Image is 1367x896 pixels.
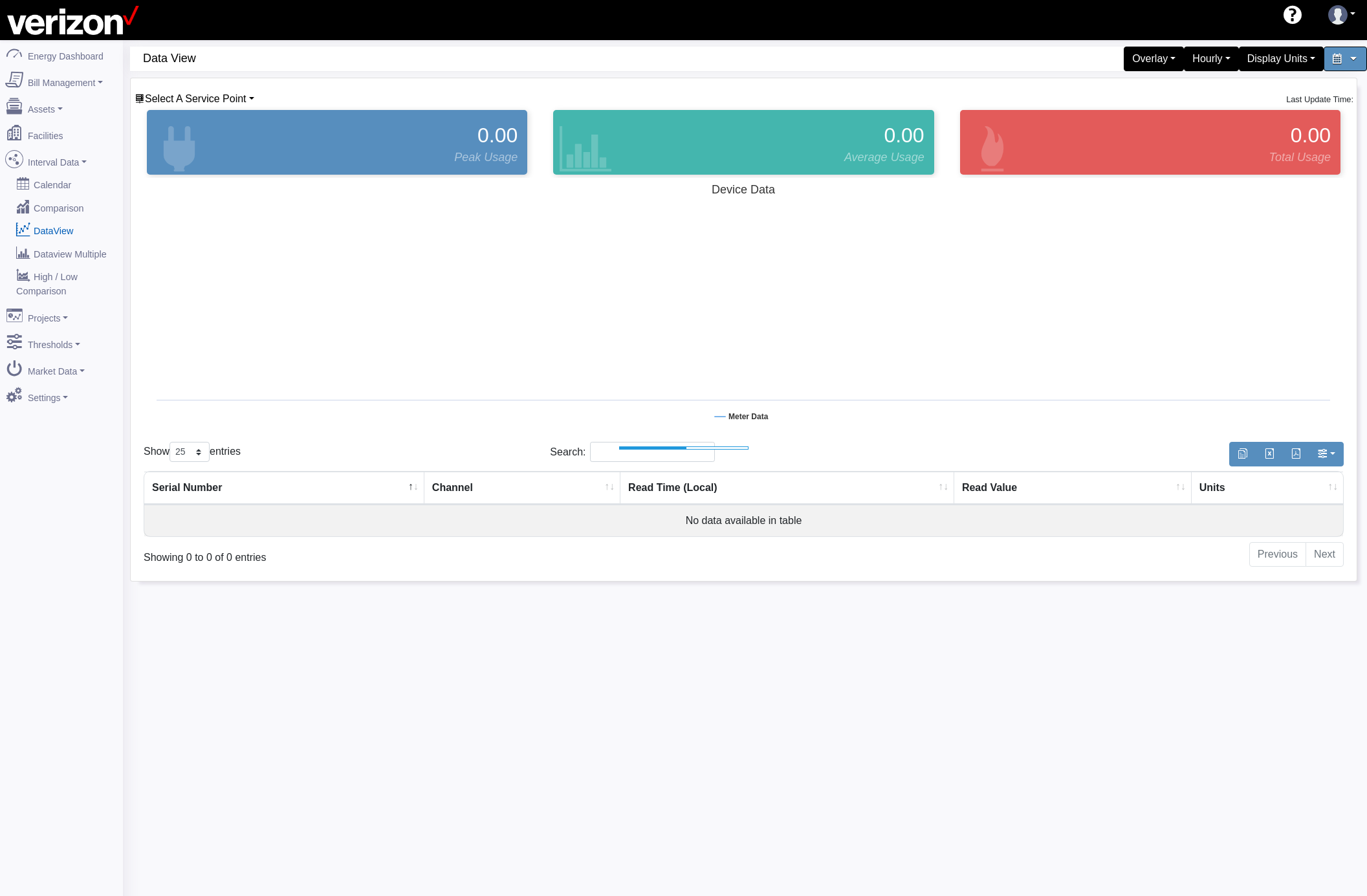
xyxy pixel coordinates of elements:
[135,93,254,104] a: Select A Service Point
[1282,442,1309,466] button: Generate PDF
[620,472,954,505] th: Read Time (Local) : activate to sort column ascending
[550,442,715,462] label: Search:
[477,120,518,151] span: 0.00
[590,442,715,462] input: Search:
[1269,149,1331,166] span: Total Usage
[1124,47,1184,71] div: Overlay
[1256,442,1283,466] button: Export to Excel
[143,47,750,71] span: Data View
[145,93,246,104] span: Device List
[1328,5,1348,25] img: user-3.svg
[954,472,1192,505] th: Read Value : activate to sort column ascending
[884,120,924,151] span: 0.00
[454,149,518,166] span: Peak Usage
[1192,472,1343,505] th: Units : activate to sort column ascending
[728,412,769,421] tspan: Meter Data
[1309,442,1344,466] button: Show/Hide Columns
[1229,442,1256,466] button: Copy to clipboard
[1286,94,1353,104] small: Last Update Time:
[144,505,1343,536] td: No data available in table
[424,472,620,505] th: Channel : activate to sort column ascending
[844,149,924,166] span: Average Usage
[144,541,632,565] div: Showing 0 to 0 of 0 entries
[1184,47,1238,71] div: Hourly
[712,183,776,196] tspan: Device Data
[170,442,210,462] select: Showentries
[1239,47,1324,71] div: Display Units
[144,472,424,505] th: Serial Number : activate to sort column descending
[144,442,241,462] label: Show entries
[1291,120,1331,151] span: 0.00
